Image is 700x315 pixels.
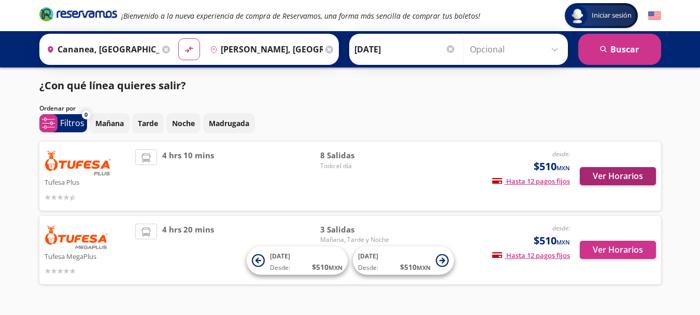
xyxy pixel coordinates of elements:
button: Ver Horarios [580,241,656,259]
span: 3 Salidas [320,224,393,236]
span: $ 510 [312,262,342,272]
p: Madrugada [209,118,249,129]
p: ¿Con qué línea quieres salir? [39,78,186,93]
p: Ordenar por [39,104,76,113]
button: Madrugada [203,113,255,133]
span: [DATE] [358,252,378,261]
i: Brand Logo [39,6,117,22]
p: Tarde [138,118,158,129]
button: [DATE]Desde:$510MXN [353,246,454,275]
small: MXN [328,264,342,271]
span: Iniciar sesión [588,10,636,21]
span: 8 Salidas [320,149,393,161]
button: English [648,9,661,22]
span: 0 [84,111,88,119]
span: $510 [534,159,570,174]
p: Mañana [95,118,124,129]
p: Tufesa MegaPlus [45,250,131,262]
p: Noche [172,118,195,129]
input: Opcional [470,36,563,62]
span: Desde: [358,263,378,272]
p: Tufesa Plus [45,175,131,188]
span: Hasta 12 pagos fijos [492,251,570,260]
input: Buscar Origen [42,36,160,62]
button: Tarde [132,113,164,133]
em: desde: [552,224,570,232]
em: ¡Bienvenido a la nueva experiencia de compra de Reservamos, una forma más sencilla de comprar tus... [121,11,480,21]
span: Desde: [270,263,290,272]
button: 0Filtros [39,114,87,132]
span: Hasta 12 pagos fijos [492,176,570,186]
span: $ 510 [400,262,431,272]
em: desde: [552,149,570,158]
button: Mañana [90,113,130,133]
span: $510 [534,233,570,249]
a: Brand Logo [39,6,117,25]
span: 4 hrs 20 mins [162,224,214,277]
small: MXN [556,164,570,172]
small: MXN [556,238,570,246]
button: Ver Horarios [580,167,656,185]
button: Buscar [578,34,661,65]
small: MXN [417,264,431,271]
span: Todo el día [320,161,393,171]
button: Noche [166,113,201,133]
button: [DATE]Desde:$510MXN [247,246,348,275]
input: Elegir Fecha [354,36,456,62]
span: Mañana, Tarde y Noche [320,235,393,244]
img: Tufesa Plus [45,149,112,175]
input: Buscar Destino [206,36,323,62]
p: Filtros [60,117,84,129]
span: 4 hrs 10 mins [162,149,214,203]
span: [DATE] [270,252,290,261]
img: Tufesa MegaPlus [45,224,109,250]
